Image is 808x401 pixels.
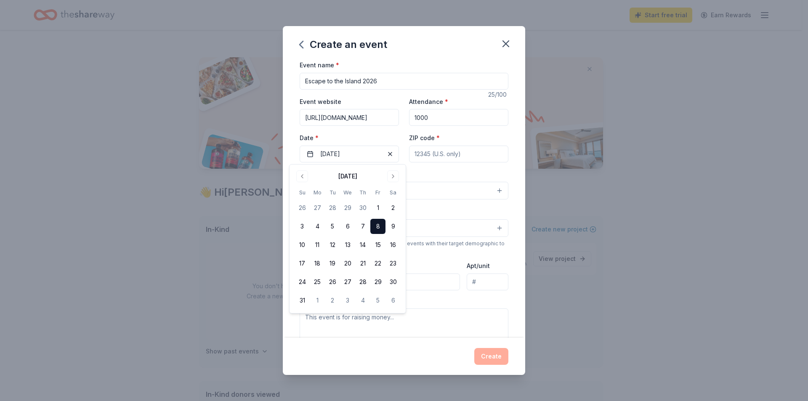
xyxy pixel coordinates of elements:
[488,90,508,100] div: 25 /100
[409,98,448,106] label: Attendance
[295,274,310,289] button: 24
[385,188,401,197] th: Saturday
[325,256,340,271] button: 19
[325,188,340,197] th: Tuesday
[300,98,341,106] label: Event website
[295,188,310,197] th: Sunday
[300,109,399,126] input: https://www...
[340,293,355,308] button: 3
[295,237,310,252] button: 10
[385,237,401,252] button: 16
[310,256,325,271] button: 18
[355,188,370,197] th: Thursday
[355,274,370,289] button: 28
[370,274,385,289] button: 29
[467,262,490,270] label: Apt/unit
[385,256,401,271] button: 23
[340,237,355,252] button: 13
[340,274,355,289] button: 27
[355,219,370,234] button: 7
[310,200,325,215] button: 27
[385,219,401,234] button: 9
[295,256,310,271] button: 17
[370,293,385,308] button: 5
[355,256,370,271] button: 21
[296,170,308,182] button: Go to previous month
[325,237,340,252] button: 12
[340,256,355,271] button: 20
[310,274,325,289] button: 25
[340,200,355,215] button: 29
[310,188,325,197] th: Monday
[295,200,310,215] button: 26
[325,219,340,234] button: 5
[355,237,370,252] button: 14
[370,200,385,215] button: 1
[300,38,387,51] div: Create an event
[409,109,508,126] input: 20
[340,219,355,234] button: 6
[325,293,340,308] button: 2
[295,219,310,234] button: 3
[300,134,399,142] label: Date
[370,219,385,234] button: 8
[310,219,325,234] button: 4
[325,274,340,289] button: 26
[340,188,355,197] th: Wednesday
[370,237,385,252] button: 15
[300,61,339,69] label: Event name
[467,274,508,290] input: #
[385,274,401,289] button: 30
[325,200,340,215] button: 28
[385,200,401,215] button: 2
[355,293,370,308] button: 4
[338,171,357,181] div: [DATE]
[370,188,385,197] th: Friday
[300,146,399,162] button: [DATE]
[387,170,399,182] button: Go to next month
[409,134,440,142] label: ZIP code
[295,293,310,308] button: 31
[385,293,401,308] button: 6
[355,200,370,215] button: 30
[310,237,325,252] button: 11
[370,256,385,271] button: 22
[310,293,325,308] button: 1
[409,146,508,162] input: 12345 (U.S. only)
[300,73,508,90] input: Spring Fundraiser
